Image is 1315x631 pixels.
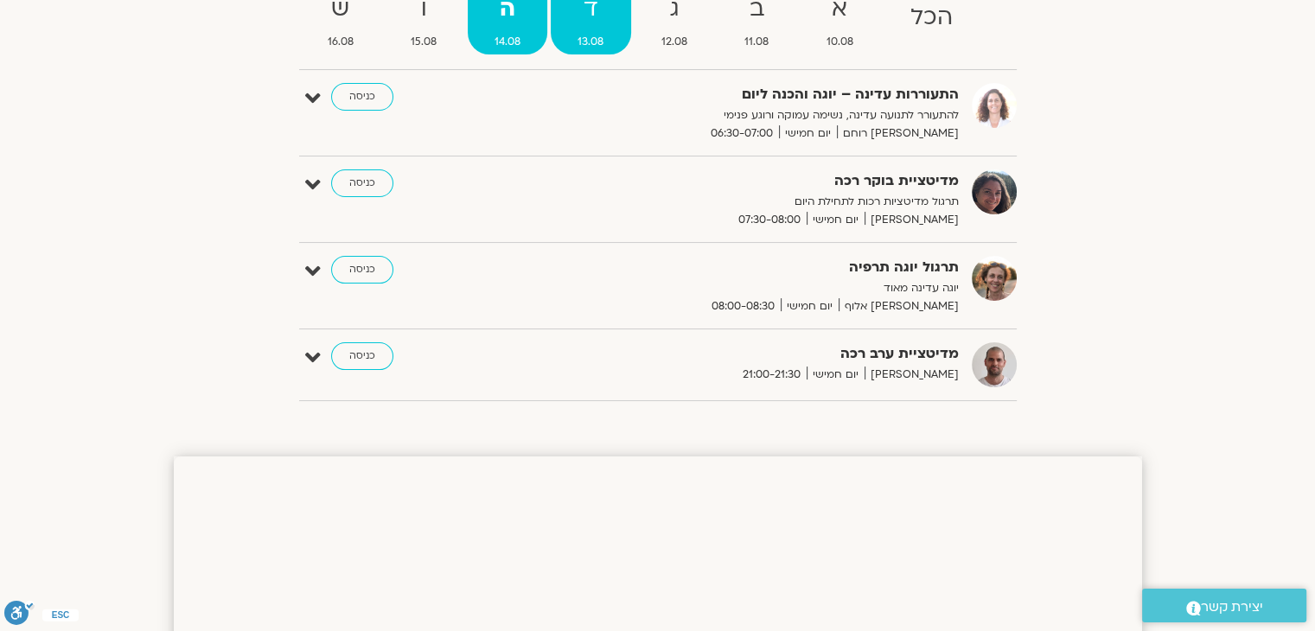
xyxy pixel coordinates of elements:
span: 10.08 [800,33,881,51]
p: תרגול מדיטציות רכות לתחילת היום [535,193,959,211]
span: 12.08 [635,33,715,51]
span: יום חמישי [807,366,865,384]
strong: התעוררות עדינה – יוגה והכנה ליום [535,83,959,106]
span: יצירת קשר [1201,596,1263,619]
strong: תרגול יוגה תרפיה [535,256,959,279]
span: 13.08 [551,33,631,51]
span: 16.08 [301,33,381,51]
span: 15.08 [384,33,464,51]
span: [PERSON_NAME] [865,366,959,384]
span: 21:00-21:30 [737,366,807,384]
span: יום חמישי [779,124,837,143]
a: כניסה [331,169,393,197]
span: 07:30-08:00 [732,211,807,229]
p: להתעורר לתנועה עדינה, נשימה עמוקה ורוגע פנימי [535,106,959,124]
span: 11.08 [718,33,796,51]
a: כניסה [331,342,393,370]
span: 08:00-08:30 [705,297,781,315]
a: יצירת קשר [1142,589,1306,622]
span: יום חמישי [781,297,839,315]
span: 06:30-07:00 [705,124,779,143]
span: [PERSON_NAME] אלוף [839,297,959,315]
span: 14.08 [468,33,548,51]
span: יום חמישי [807,211,865,229]
a: כניסה [331,256,393,284]
a: כניסה [331,83,393,111]
p: יוגה עדינה מאוד [535,279,959,297]
strong: מדיטציית בוקר רכה [535,169,959,193]
strong: מדיטציית ערב רכה [535,342,959,366]
span: [PERSON_NAME] [865,211,959,229]
span: [PERSON_NAME] רוחם [837,124,959,143]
